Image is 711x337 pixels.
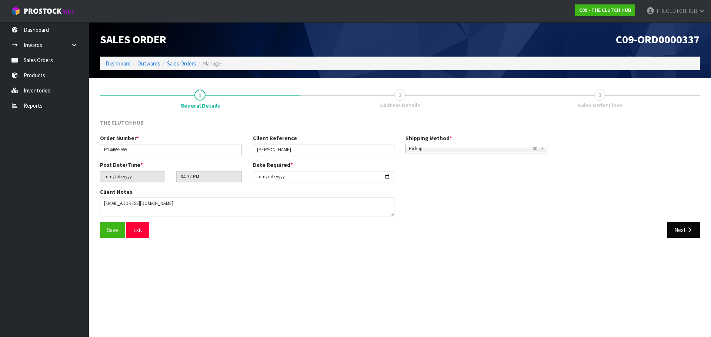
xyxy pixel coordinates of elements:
label: Shipping Method [405,134,452,142]
a: Dashboard [106,60,131,67]
span: Sales Order Lines [578,101,622,109]
span: Sales Order [100,32,166,46]
button: Exit [126,222,149,238]
input: Order Number [100,144,242,155]
span: ProStock [24,6,61,16]
label: Client Reference [253,134,297,142]
span: Address Details [380,101,420,109]
label: Post Date/Time [100,161,143,169]
span: 2 [394,90,405,101]
span: 1 [194,90,206,101]
span: General Details [180,102,220,109]
a: Outwards [137,60,160,67]
span: Manage [203,60,221,67]
span: THE CLUTCH HUB [100,119,144,126]
span: General Details [100,113,700,243]
strong: C09 - THE CLUTCH HUB [579,7,631,13]
span: C09-ORD0000337 [616,32,700,46]
button: Next [667,222,700,238]
span: THECLUTCHHUB [656,7,697,14]
img: cube-alt.png [11,6,20,16]
input: Client Reference [253,144,395,155]
span: Pickup [409,144,533,153]
a: Sales Orders [167,60,196,67]
button: Save [100,222,125,238]
label: Client Notes [100,188,132,196]
span: Save [107,226,118,233]
label: Date Required [253,161,293,169]
label: Order Number [100,134,139,142]
small: WMS [63,8,74,15]
span: 3 [594,90,605,101]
